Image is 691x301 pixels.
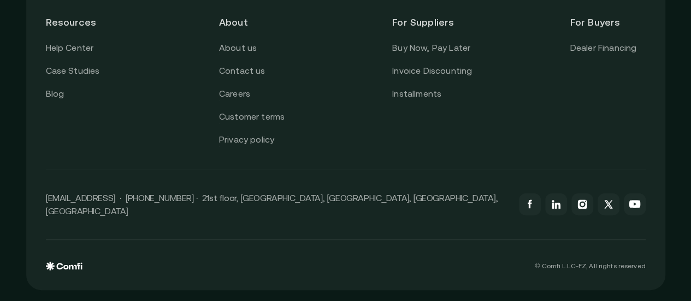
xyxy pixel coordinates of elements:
[392,87,441,101] a: Installments
[46,41,94,55] a: Help Center
[46,191,508,217] p: [EMAIL_ADDRESS] · [PHONE_NUMBER] · 21st floor, [GEOGRAPHIC_DATA], [GEOGRAPHIC_DATA], [GEOGRAPHIC_...
[46,64,100,78] a: Case Studies
[219,87,250,101] a: Careers
[570,3,645,41] header: For Buyers
[392,3,472,41] header: For Suppliers
[219,41,257,55] a: About us
[535,262,645,270] p: © Comfi L.L.C-FZ, All rights reserved
[46,3,121,41] header: Resources
[570,41,636,55] a: Dealer Financing
[219,110,285,124] a: Customer terms
[392,64,472,78] a: Invoice Discounting
[392,41,470,55] a: Buy Now, Pay Later
[46,262,82,270] img: comfi logo
[219,64,265,78] a: Contact us
[219,133,274,147] a: Privacy policy
[219,3,294,41] header: About
[46,87,64,101] a: Blog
